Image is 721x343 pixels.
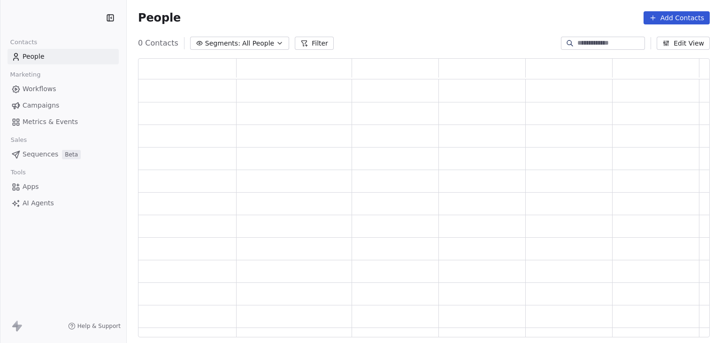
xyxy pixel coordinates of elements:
[68,322,121,330] a: Help & Support
[8,98,119,113] a: Campaigns
[23,182,39,192] span: Apps
[295,37,334,50] button: Filter
[8,147,119,162] a: SequencesBeta
[8,114,119,130] a: Metrics & Events
[23,84,56,94] span: Workflows
[23,52,45,62] span: People
[77,322,121,330] span: Help & Support
[138,11,181,25] span: People
[23,198,54,208] span: AI Agents
[8,195,119,211] a: AI Agents
[8,179,119,195] a: Apps
[7,133,31,147] span: Sales
[138,38,178,49] span: 0 Contacts
[23,101,59,110] span: Campaigns
[644,11,710,24] button: Add Contacts
[23,117,78,127] span: Metrics & Events
[242,39,274,48] span: All People
[8,81,119,97] a: Workflows
[62,150,81,159] span: Beta
[7,165,30,179] span: Tools
[6,35,41,49] span: Contacts
[205,39,240,48] span: Segments:
[6,68,45,82] span: Marketing
[657,37,710,50] button: Edit View
[8,49,119,64] a: People
[23,149,58,159] span: Sequences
